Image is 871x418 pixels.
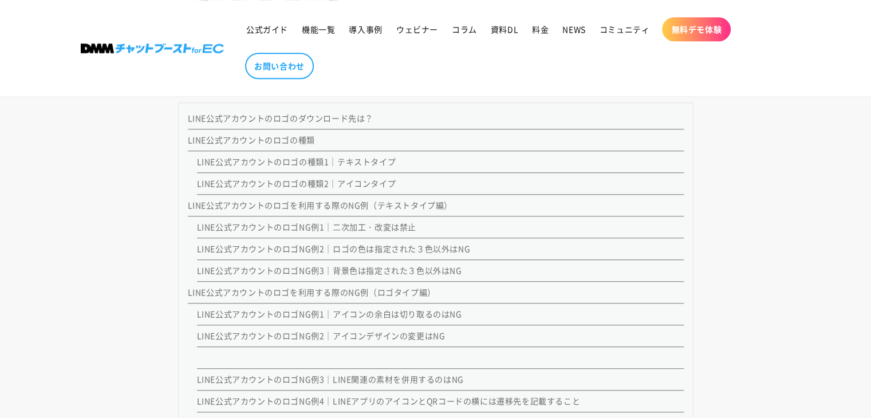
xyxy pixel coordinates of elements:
img: 株式会社DMM Boost [81,44,224,53]
span: 料金 [532,24,549,34]
a: LINE公式アカウントのロゴNG例1｜二次加工・改変は禁止 [197,221,416,232]
a: LINE公式アカウントのロゴを利用する際のNG例（ロゴタイプ編） [188,286,436,298]
span: 公式ガイド [246,24,288,34]
a: コミュニティ [593,17,657,41]
span: 機能一覧 [302,24,335,34]
a: LINE公式アカウントのロゴを利用する際のNG例（テキストタイプ編） [188,199,452,211]
span: NEWS [562,24,585,34]
span: 資料DL [491,24,518,34]
a: LINE公式アカウントのロゴNG例3｜背景色は指定された３色以外はNG [197,265,462,276]
a: 無料デモ体験 [662,17,731,41]
a: LINE公式アカウントのロゴの種類1｜テキストタイプ [197,156,396,167]
a: お問い合わせ [245,53,314,79]
a: NEWS [555,17,592,41]
a: LINE公式アカウントのロゴの種類 [188,134,315,145]
a: ウェビナー [389,17,445,41]
a: 公式ガイド [239,17,295,41]
a: LINE公式アカウントのロゴNG例2｜ロゴの色は指定された３色以外はNG [197,243,471,254]
span: 導入事例 [349,24,382,34]
span: お問い合わせ [254,61,305,71]
span: ウェビナー [396,24,438,34]
a: LINE公式アカウントのロゴNG例1｜アイコンの余白は切り取るのはNG [197,308,462,320]
a: LINE公式アカウントのロゴの種類2｜アイコンタイプ [197,178,396,189]
a: 料金 [525,17,555,41]
a: LINE公式アカウントのロゴNG例3｜LINE関連の素材を併用するのはNG [197,373,464,385]
a: 機能一覧 [295,17,342,41]
span: コミュニティ [600,24,650,34]
span: 無料デモ体験 [671,24,722,34]
a: LINE公式アカウントのロゴNG例2｜アイコンデザインの変更はNG [197,330,446,341]
a: LINE公式アカウントのロゴNG例4｜​​LINEアプリのアイコンとQRコードの横には遷移先を記載すること [197,395,581,407]
a: 導入事例 [342,17,389,41]
a: LINE公式アカウントのロゴのダウンロード先は？ [188,112,373,124]
span: コラム [452,24,477,34]
a: コラム [445,17,484,41]
a: 資料DL [484,17,525,41]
